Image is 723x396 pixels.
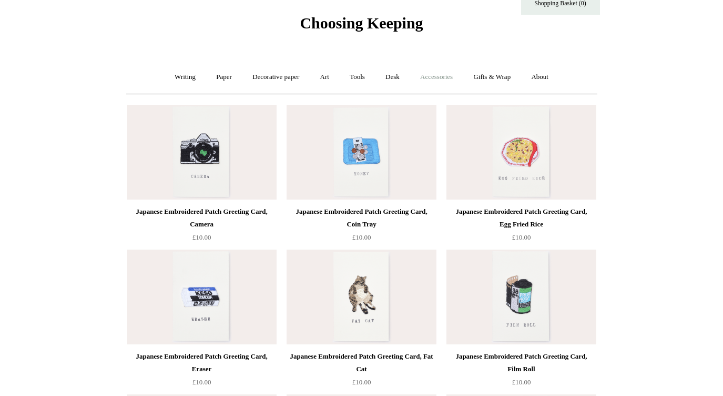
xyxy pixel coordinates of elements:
[127,350,277,393] a: Japanese Embroidered Patch Greeting Card, Eraser £10.00
[192,378,211,386] span: £10.00
[130,350,274,375] div: Japanese Embroidered Patch Greeting Card, Eraser
[287,105,436,200] img: Japanese Embroidered Patch Greeting Card, Coin Tray
[287,250,436,344] img: Japanese Embroidered Patch Greeting Card, Fat Cat
[311,63,339,91] a: Art
[449,350,593,375] div: Japanese Embroidered Patch Greeting Card, Film Roll
[243,63,309,91] a: Decorative paper
[289,350,433,375] div: Japanese Embroidered Patch Greeting Card, Fat Cat
[446,350,596,393] a: Japanese Embroidered Patch Greeting Card, Film Roll £10.00
[352,378,371,386] span: £10.00
[512,233,531,241] span: £10.00
[449,205,593,231] div: Japanese Embroidered Patch Greeting Card, Egg Fried Rice
[376,63,409,91] a: Desk
[289,205,433,231] div: Japanese Embroidered Patch Greeting Card, Coin Tray
[512,378,531,386] span: £10.00
[127,250,277,344] img: Japanese Embroidered Patch Greeting Card, Eraser
[287,250,436,344] a: Japanese Embroidered Patch Greeting Card, Fat Cat Japanese Embroidered Patch Greeting Card, Fat Cat
[130,205,274,231] div: Japanese Embroidered Patch Greeting Card, Camera
[446,105,596,200] img: Japanese Embroidered Patch Greeting Card, Egg Fried Rice
[352,233,371,241] span: £10.00
[165,63,205,91] a: Writing
[207,63,241,91] a: Paper
[522,63,558,91] a: About
[127,250,277,344] a: Japanese Embroidered Patch Greeting Card, Eraser Japanese Embroidered Patch Greeting Card, Eraser
[300,23,423,30] a: Choosing Keeping
[192,233,211,241] span: £10.00
[127,205,277,249] a: Japanese Embroidered Patch Greeting Card, Camera £10.00
[127,105,277,200] img: Japanese Embroidered Patch Greeting Card, Camera
[287,105,436,200] a: Japanese Embroidered Patch Greeting Card, Coin Tray Japanese Embroidered Patch Greeting Card, Coi...
[411,63,462,91] a: Accessories
[340,63,374,91] a: Tools
[300,14,423,32] span: Choosing Keeping
[464,63,520,91] a: Gifts & Wrap
[287,350,436,393] a: Japanese Embroidered Patch Greeting Card, Fat Cat £10.00
[287,205,436,249] a: Japanese Embroidered Patch Greeting Card, Coin Tray £10.00
[446,250,596,344] a: Japanese Embroidered Patch Greeting Card, Film Roll Japanese Embroidered Patch Greeting Card, Fil...
[446,250,596,344] img: Japanese Embroidered Patch Greeting Card, Film Roll
[446,105,596,200] a: Japanese Embroidered Patch Greeting Card, Egg Fried Rice Japanese Embroidered Patch Greeting Card...
[446,205,596,249] a: Japanese Embroidered Patch Greeting Card, Egg Fried Rice £10.00
[127,105,277,200] a: Japanese Embroidered Patch Greeting Card, Camera Japanese Embroidered Patch Greeting Card, Camera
